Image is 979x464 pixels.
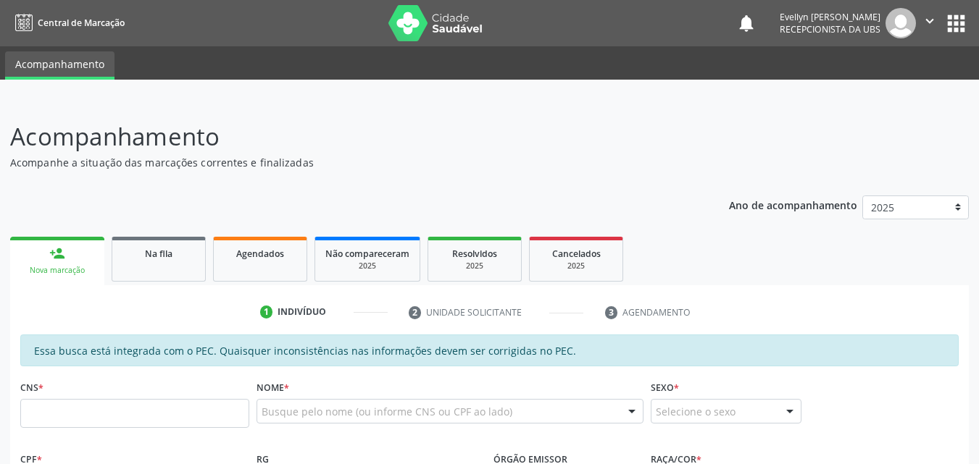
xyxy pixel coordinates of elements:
div: Nova marcação [20,265,94,276]
span: Cancelados [552,248,601,260]
label: Nome [257,376,289,399]
span: Agendados [236,248,284,260]
div: Essa busca está integrada com o PEC. Quaisquer inconsistências nas informações devem ser corrigid... [20,334,959,366]
div: 2025 [540,261,612,271]
button:  [916,8,943,38]
img: img [886,8,916,38]
p: Acompanhe a situação das marcações correntes e finalizadas [10,155,681,170]
p: Ano de acompanhamento [729,195,857,214]
button: notifications [736,13,757,33]
label: Sexo [651,376,679,399]
div: 2025 [325,261,409,271]
span: Recepcionista da UBS [780,23,880,35]
span: Resolvidos [452,248,497,260]
div: person_add [49,245,65,261]
div: 2025 [438,261,511,271]
span: Busque pelo nome (ou informe CNS ou CPF ao lado) [262,404,512,419]
button: apps [943,11,969,36]
div: 1 [260,305,273,319]
span: Selecione o sexo [656,404,736,419]
label: CNS [20,376,43,399]
span: Central de Marcação [38,17,125,29]
a: Central de Marcação [10,11,125,35]
div: Evellyn [PERSON_NAME] [780,11,880,23]
i:  [922,13,938,29]
span: Não compareceram [325,248,409,260]
p: Acompanhamento [10,119,681,155]
div: Indivíduo [278,305,326,319]
a: Acompanhamento [5,51,114,80]
span: Na fila [145,248,172,260]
